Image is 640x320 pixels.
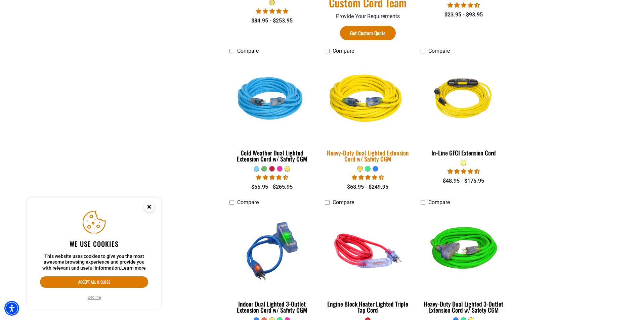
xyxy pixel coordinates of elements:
a: yellow Heavy-Duty Dual Lighted Extension Cord w/ Safety CGM [325,58,411,166]
img: red [326,212,410,289]
a: red Engine Block Heater Lighted Triple Tap Cord [325,209,411,317]
div: $23.95 - $93.95 [421,11,506,19]
img: Light Blue [230,61,314,138]
a: neon green Heavy-Duty Dual Lighted 3-Outlet Extension Cord w/ Safety CGM [421,209,506,317]
aside: Cookie Consent [27,197,161,310]
span: Compare [333,199,354,205]
div: In-Line GFCI Extension Cord [421,150,506,156]
div: $68.95 - $249.95 [325,183,411,191]
p: This website uses cookies to give you the most awesome browsing experience and provide you with r... [40,254,148,271]
a: blue Indoor Dual Lighted 3-Outlet Extension Cord w/ Safety CGM [229,209,315,317]
span: 4.62 stars [256,174,288,181]
a: This website uses cookies to give you the most awesome browsing experience and provide you with r... [121,265,146,271]
a: Light Blue Cold Weather Dual Lighted Extension Cord w/ Safety CGM [229,58,315,166]
span: Compare [428,48,450,54]
a: Yellow In-Line GFCI Extension Cord [421,58,506,160]
div: $48.95 - $175.95 [421,177,506,185]
span: Compare [237,48,259,54]
p: Provide Your Requirements [325,12,411,20]
img: yellow [321,57,415,143]
span: Compare [333,48,354,54]
span: 4.62 stars [447,168,480,175]
span: Compare [237,199,259,205]
div: $55.95 - $265.95 [229,183,315,191]
div: $84.95 - $253.95 [229,17,315,25]
button: Close this option [137,197,161,218]
span: Compare [428,199,450,205]
span: 4.84 stars [256,8,288,14]
img: neon green [421,212,506,289]
div: Heavy-Duty Dual Lighted 3-Outlet Extension Cord w/ Safety CGM [421,301,506,313]
a: Get Custom Quote [340,26,396,40]
span: 4.64 stars [352,174,384,181]
div: Accessibility Menu [4,301,19,316]
h2: We use cookies [40,239,148,248]
div: Indoor Dual Lighted 3-Outlet Extension Cord w/ Safety CGM [229,301,315,313]
img: Yellow [421,61,506,138]
span: 4.40 stars [447,2,480,8]
img: blue [230,212,314,289]
button: Decline [86,294,103,301]
button: Accept all & close [40,276,148,288]
div: Cold Weather Dual Lighted Extension Cord w/ Safety CGM [229,150,315,162]
div: Engine Block Heater Lighted Triple Tap Cord [325,301,411,313]
div: Heavy-Duty Dual Lighted Extension Cord w/ Safety CGM [325,150,411,162]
